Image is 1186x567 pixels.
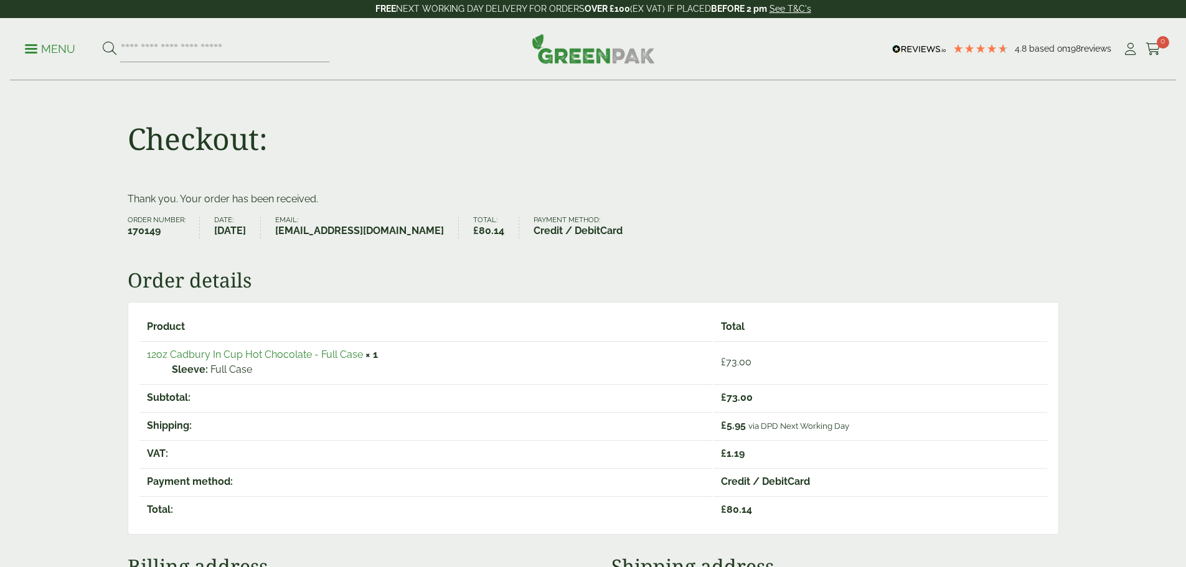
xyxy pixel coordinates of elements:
[128,121,268,157] h1: Checkout:
[721,448,727,459] span: £
[534,217,637,238] li: Payment method:
[713,468,1047,495] td: Credit / DebitCard
[721,356,751,368] bdi: 73.00
[769,4,811,14] a: See T&C's
[172,362,208,377] strong: Sleeve:
[139,314,712,340] th: Product
[1146,43,1161,55] i: Cart
[275,217,459,238] li: Email:
[585,4,630,14] strong: OVER £100
[214,223,246,238] strong: [DATE]
[139,412,712,439] th: Shipping:
[473,225,504,237] bdi: 80.14
[1146,40,1161,59] a: 0
[139,440,712,467] th: VAT:
[721,448,745,459] span: 1.19
[721,391,753,403] span: 73.00
[214,217,261,238] li: Date:
[721,504,752,515] span: 80.14
[1067,44,1081,54] span: 198
[473,217,519,238] li: Total:
[711,4,767,14] strong: BEFORE 2 pm
[892,45,946,54] img: REVIEWS.io
[172,362,705,377] p: Full Case
[1157,36,1169,49] span: 0
[532,34,655,63] img: GreenPak Supplies
[1122,43,1138,55] i: My Account
[721,356,726,368] span: £
[534,223,623,238] strong: Credit / DebitCard
[748,421,849,431] small: via DPD Next Working Day
[25,42,75,57] p: Menu
[25,42,75,54] a: Menu
[275,223,444,238] strong: [EMAIL_ADDRESS][DOMAIN_NAME]
[721,419,727,431] span: £
[953,43,1009,54] div: 4.79 Stars
[713,314,1047,340] th: Total
[147,349,363,360] a: 12oz Cadbury In Cup Hot Chocolate - Full Case
[473,225,479,237] span: £
[721,504,727,515] span: £
[139,384,712,411] th: Subtotal:
[365,349,378,360] strong: × 1
[139,468,712,495] th: Payment method:
[139,496,712,523] th: Total:
[1015,44,1029,54] span: 4.8
[375,4,396,14] strong: FREE
[721,419,746,431] span: 5.95
[1029,44,1067,54] span: Based on
[128,192,1059,207] p: Thank you. Your order has been received.
[128,268,1059,292] h2: Order details
[1081,44,1111,54] span: reviews
[128,217,200,238] li: Order number:
[721,391,727,403] span: £
[128,223,186,238] strong: 170149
